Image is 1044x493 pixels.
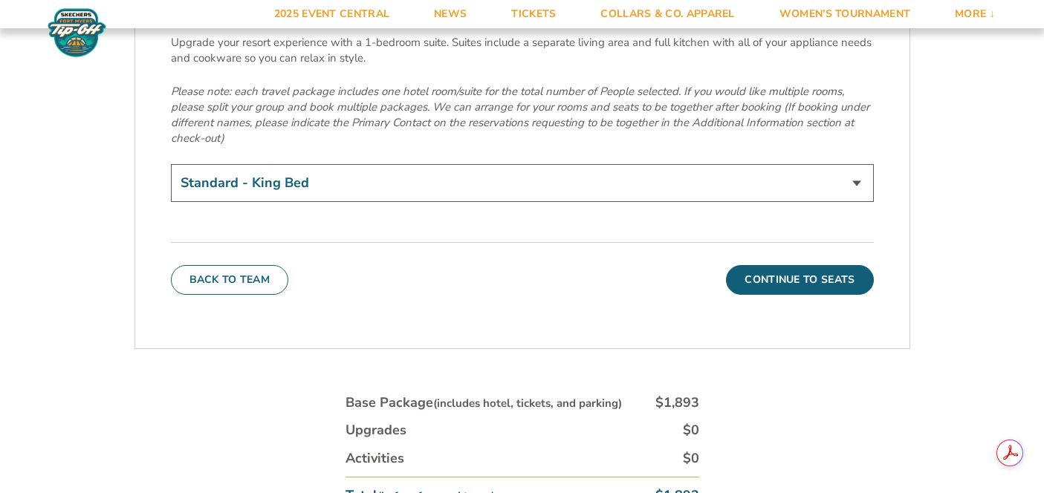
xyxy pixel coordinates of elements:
small: (includes hotel, tickets, and parking) [433,396,622,411]
div: Activities [346,449,404,468]
em: Please note: each travel package includes one hotel room/suite for the total number of People sel... [171,84,869,146]
button: Continue To Seats [726,265,873,295]
img: Fort Myers Tip-Off [45,7,109,58]
div: $0 [683,449,699,468]
div: $0 [683,421,699,440]
div: Base Package [346,394,622,412]
p: Upgrade your resort experience with a 1-bedroom suite. Suites include a separate living area and ... [171,35,874,66]
div: Upgrades [346,421,406,440]
button: Back To Team [171,265,289,295]
div: $1,893 [655,394,699,412]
